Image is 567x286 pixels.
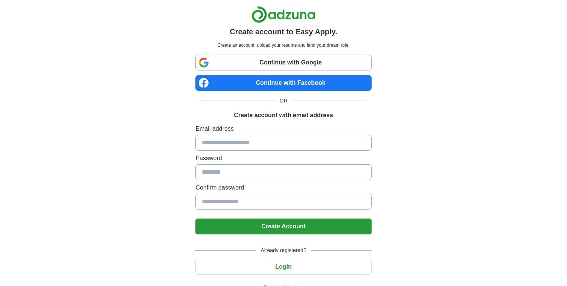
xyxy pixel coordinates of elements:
[251,6,316,23] img: Adzuna logo
[195,154,371,163] label: Password
[230,26,337,37] h1: Create account to Easy Apply.
[197,42,370,49] p: Create an account, upload your resume and land your dream role.
[195,183,371,192] label: Confirm password
[275,97,292,105] span: OR
[256,246,311,254] span: Already registered?
[195,75,371,91] a: Continue with Facebook
[195,124,371,133] label: Email address
[195,219,371,234] button: Create Account
[195,55,371,70] a: Continue with Google
[195,263,371,270] a: Login
[195,259,371,275] button: Login
[234,111,333,120] h1: Create account with email address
